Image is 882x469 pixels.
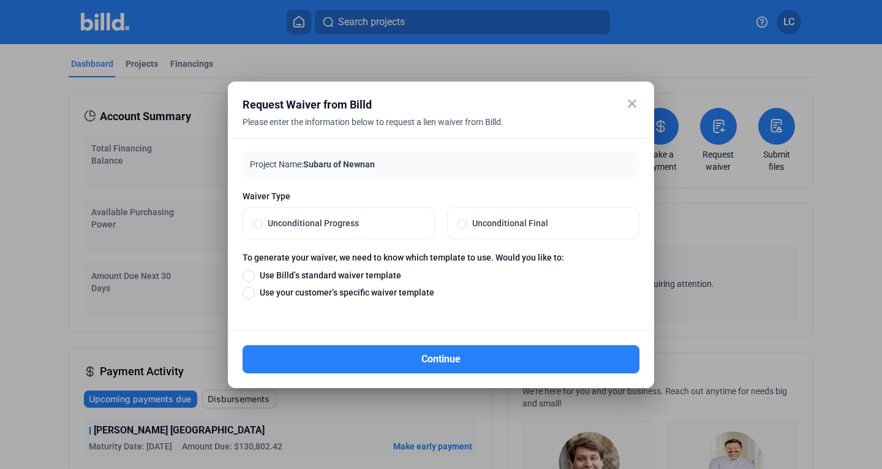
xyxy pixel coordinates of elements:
[250,159,303,169] span: Project Name:
[303,159,375,169] span: Subaru of Newnan
[255,286,434,299] span: Use your customer’s specific waiver template
[243,116,609,143] div: Please enter the information below to request a lien waiver from Billd.
[243,190,639,202] span: Waiver Type
[467,217,629,229] span: Unconditional Final
[263,217,424,229] span: Unconditional Progress
[243,96,609,113] div: Request Waiver from Billd
[243,251,639,269] label: To generate your waiver, we need to know which template to use. Would you like to:
[255,269,401,281] span: Use Billd’s standard waiver template
[625,96,639,111] mat-icon: close
[243,345,639,373] button: Continue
